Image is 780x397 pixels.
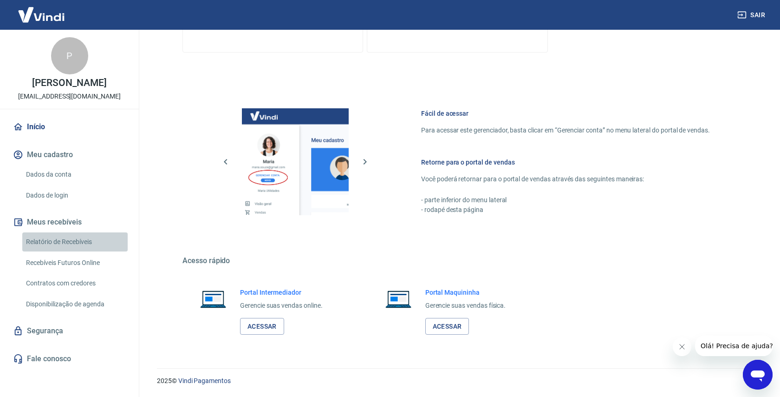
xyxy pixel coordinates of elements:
[421,195,710,205] p: - parte inferior do menu lateral
[51,37,88,74] div: P
[421,109,710,118] h6: Fácil de acessar
[22,253,128,272] a: Recebíveis Futuros Online
[421,158,710,167] h6: Retorne para o portal de vendas
[735,7,769,24] button: Sair
[379,288,418,310] img: Imagem de um notebook aberto
[695,336,773,356] iframe: Message from company
[240,301,323,311] p: Gerencie suas vendas online.
[18,92,121,101] p: [EMAIL_ADDRESS][DOMAIN_NAME]
[32,78,106,88] p: [PERSON_NAME]
[421,205,710,215] p: - rodapé desta página
[194,288,233,310] img: Imagem de um notebook aberto
[11,145,128,165] button: Meu cadastro
[242,108,349,215] img: Imagem da dashboard mostrando o botão de gerenciar conta na sidebar no lado esquerdo
[425,301,506,311] p: Gerencie suas vendas física.
[743,360,773,390] iframe: Button to launch messaging window
[240,318,284,335] a: Acessar
[22,274,128,293] a: Contratos com credores
[673,337,691,356] iframe: Close message
[22,186,128,205] a: Dados de login
[157,376,758,386] p: 2025 ©
[425,318,469,335] a: Acessar
[11,321,128,341] a: Segurança
[11,117,128,137] a: Início
[11,0,71,29] img: Vindi
[182,256,732,265] h5: Acesso rápido
[22,232,128,251] a: Relatório de Recebíveis
[22,295,128,314] a: Disponibilização de agenda
[425,288,506,297] h6: Portal Maquininha
[22,165,128,184] a: Dados da conta
[11,212,128,232] button: Meus recebíveis
[240,288,323,297] h6: Portal Intermediador
[11,349,128,369] a: Fale conosco
[421,126,710,135] p: Para acessar este gerenciador, basta clicar em “Gerenciar conta” no menu lateral do portal de ven...
[178,377,231,384] a: Vindi Pagamentos
[6,7,78,14] span: Olá! Precisa de ajuda?
[421,174,710,184] p: Você poderá retornar para o portal de vendas através das seguintes maneiras:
